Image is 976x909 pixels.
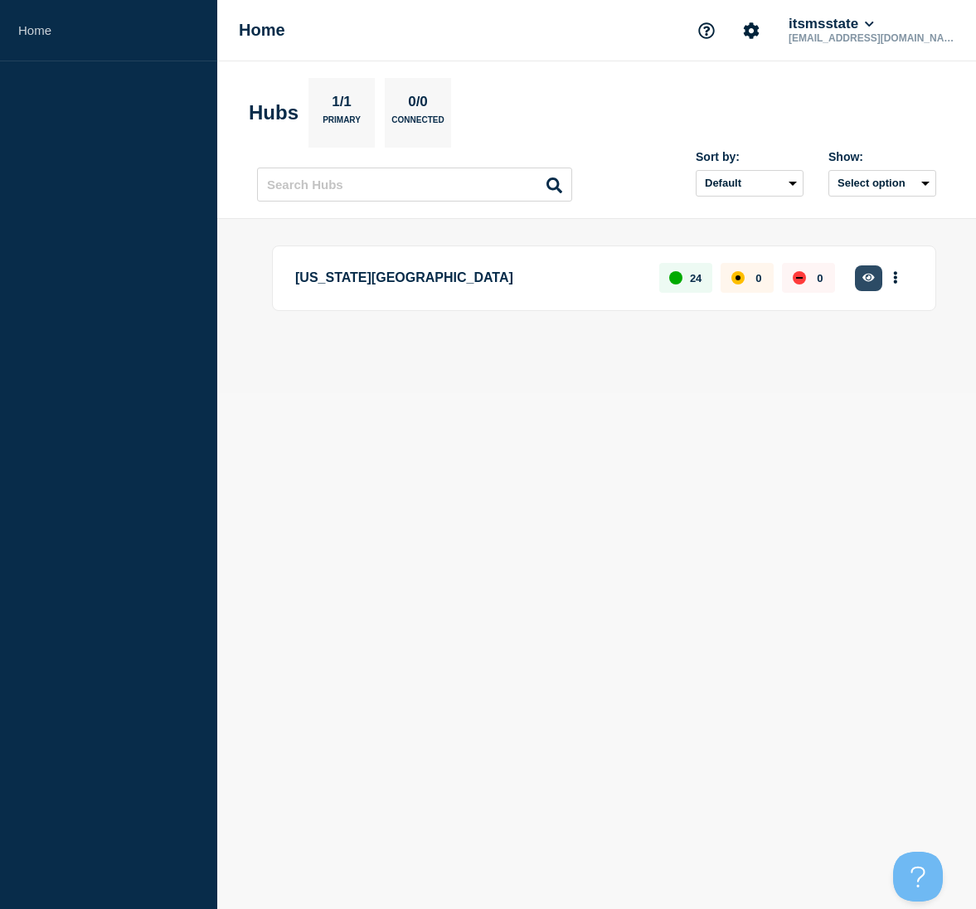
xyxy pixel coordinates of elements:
p: [US_STATE][GEOGRAPHIC_DATA] [295,263,640,294]
h2: Hubs [249,101,299,124]
p: 0/0 [402,94,435,115]
button: itsmsstate [785,16,877,32]
select: Sort by [696,170,804,197]
button: Account settings [734,13,769,48]
p: 24 [690,272,702,284]
iframe: Help Scout Beacon - Open [893,852,943,902]
div: Sort by: [696,150,804,163]
p: 1/1 [326,94,358,115]
h1: Home [239,21,285,40]
p: 0 [755,272,761,284]
p: 0 [817,272,823,284]
button: More actions [885,263,906,294]
p: Primary [323,115,361,133]
button: Support [689,13,724,48]
p: Connected [391,115,444,133]
p: [EMAIL_ADDRESS][DOMAIN_NAME] [785,32,958,44]
button: Select option [828,170,936,197]
div: down [793,271,806,284]
input: Search Hubs [257,168,572,202]
div: up [669,271,682,284]
div: affected [731,271,745,284]
div: Show: [828,150,936,163]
